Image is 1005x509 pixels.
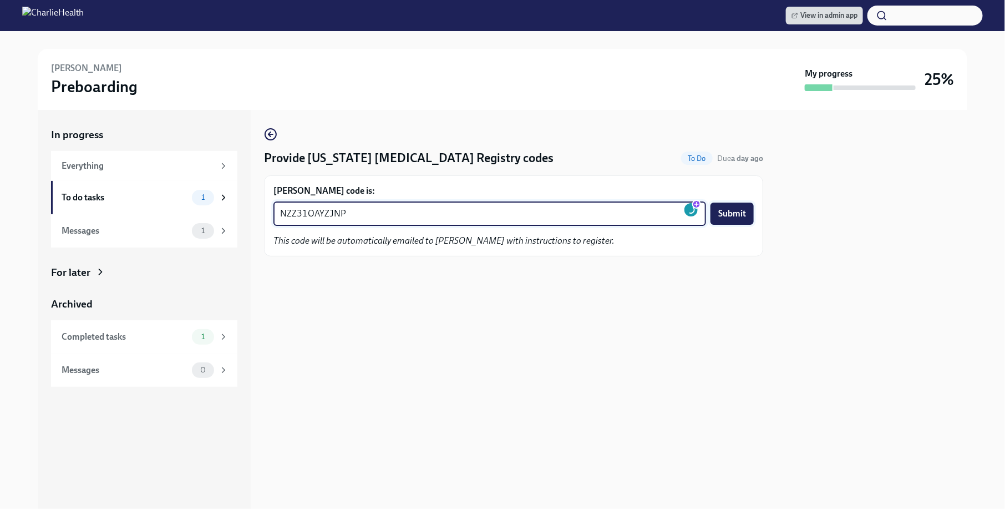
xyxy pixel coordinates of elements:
[731,154,763,163] strong: a day ago
[62,331,187,343] div: Completed tasks
[51,128,237,142] a: In progress
[51,265,90,280] div: For later
[51,320,237,354] a: Completed tasks1
[62,191,187,204] div: To do tasks
[194,366,212,374] span: 0
[51,354,237,387] a: Messages0
[51,265,237,280] a: For later
[717,153,763,164] span: September 27th, 2025 09:00
[273,235,615,246] em: This code will be automatically emailed to [PERSON_NAME] with instructions to register.
[925,69,954,89] h3: 25%
[273,185,754,197] label: [PERSON_NAME] code is:
[51,77,138,97] h3: Preboarding
[195,193,211,201] span: 1
[681,154,713,163] span: To Do
[718,208,746,219] span: Submit
[791,10,857,21] span: View in admin app
[51,181,237,214] a: To do tasks1
[51,214,237,248] a: Messages1
[62,160,214,172] div: Everything
[22,7,84,24] img: CharlieHealth
[710,203,754,225] button: Submit
[280,207,699,220] textarea: NZZ31OAYZJNP
[786,7,863,24] a: View in admin app
[717,154,763,163] span: Due
[264,150,554,167] h4: Provide [US_STATE] [MEDICAL_DATA] Registry codes
[195,226,211,235] span: 1
[51,62,122,74] h6: [PERSON_NAME]
[693,201,700,208] ga: Rephrase
[51,297,237,311] a: Archived
[62,225,187,237] div: Messages
[195,332,211,341] span: 1
[805,68,852,80] strong: My progress
[51,151,237,181] a: Everything
[62,364,187,376] div: Messages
